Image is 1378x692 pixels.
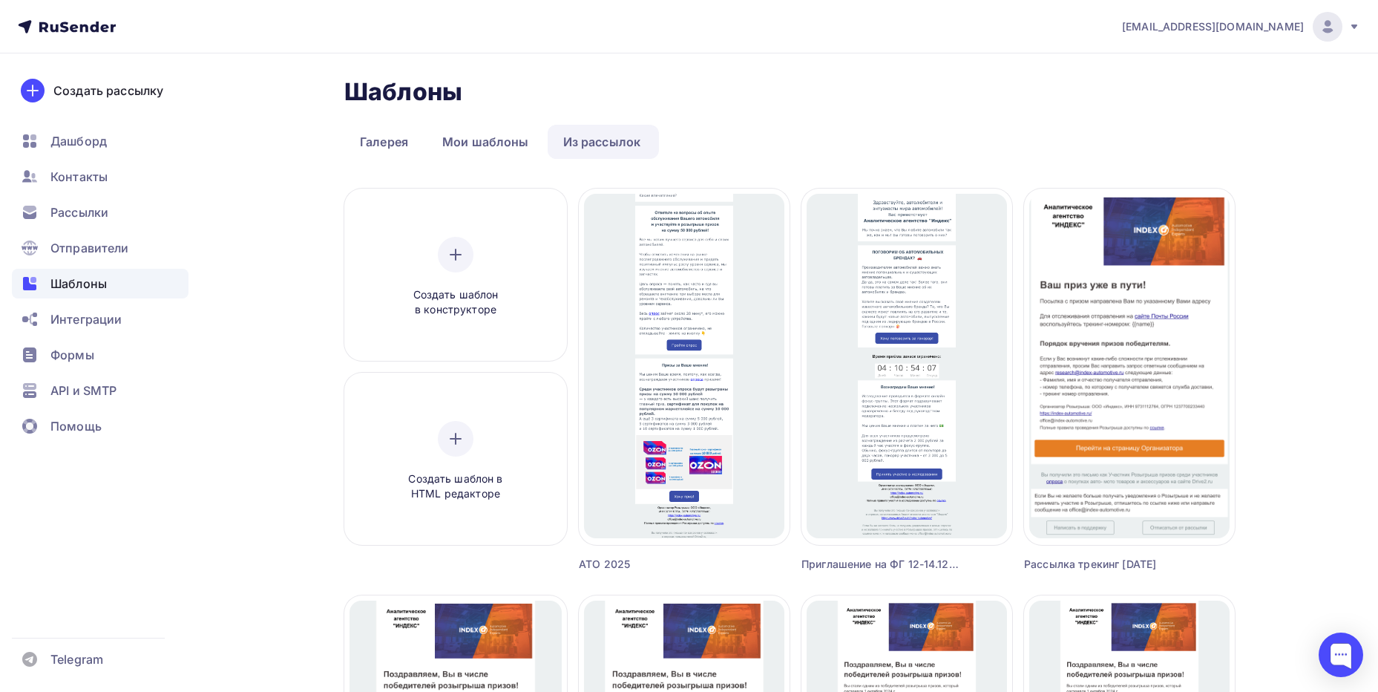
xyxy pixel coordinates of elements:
[50,168,108,186] span: Контакты
[12,162,188,192] a: Контакты
[1122,19,1304,34] span: [EMAIL_ADDRESS][DOMAIN_NAME]
[579,557,737,572] div: ATO 2025
[50,275,107,293] span: Шаблоны
[50,239,129,257] span: Отправители
[1122,12,1360,42] a: [EMAIL_ADDRESS][DOMAIN_NAME]
[50,203,108,221] span: Рассылки
[12,340,188,370] a: Формы
[344,77,462,107] h2: Шаблоны
[12,198,188,227] a: Рассылки
[1024,557,1182,572] div: Рассылка трекинг [DATE]
[53,82,163,99] div: Создать рассылку
[344,125,424,159] a: Галерея
[801,557,959,572] div: Приглашение на ФГ 12-14.12.2024
[12,269,188,298] a: Шаблоны
[50,650,103,668] span: Telegram
[427,125,545,159] a: Мои шаблоны
[548,125,657,159] a: Из рассылок
[385,471,526,502] span: Создать шаблон в HTML редакторе
[385,287,526,318] span: Создать шаблон в конструкторе
[50,346,94,364] span: Формы
[50,417,102,435] span: Помощь
[50,132,107,150] span: Дашборд
[50,382,117,399] span: API и SMTP
[12,233,188,263] a: Отправители
[12,126,188,156] a: Дашборд
[50,310,122,328] span: Интеграции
